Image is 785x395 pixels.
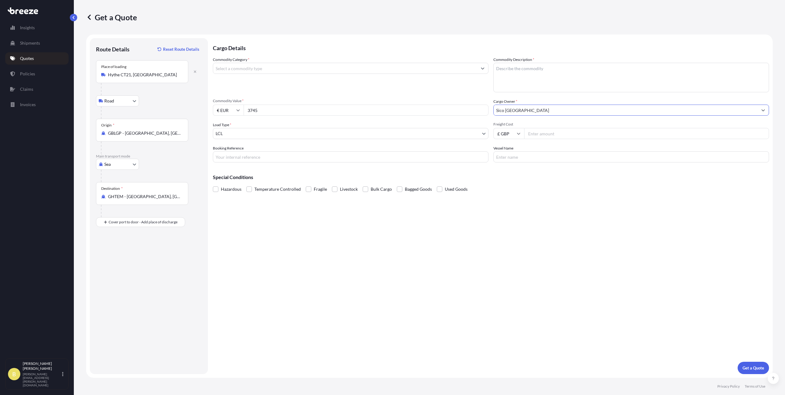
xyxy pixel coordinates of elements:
[213,63,477,74] input: Select a commodity type
[5,83,69,95] a: Claims
[20,86,33,92] p: Claims
[96,159,139,170] button: Select transport
[104,161,111,167] span: Sea
[101,64,126,69] div: Place of loading
[221,185,241,194] span: Hazardous
[244,105,488,116] input: Type amount
[213,122,231,128] span: Load Type
[493,98,517,105] label: Cargo Owner
[445,185,468,194] span: Used Goods
[96,154,202,159] p: Main transport mode
[493,122,769,127] span: Freight Cost
[20,25,35,31] p: Insights
[12,371,16,377] span: B
[96,95,139,106] button: Select transport
[758,105,769,116] button: Show suggestions
[477,63,488,74] button: Show suggestions
[96,46,130,53] p: Route Details
[108,194,181,200] input: Destination
[5,68,69,80] a: Policies
[154,44,202,54] button: Reset Route Details
[109,219,177,225] span: Cover port to door - Add place of discharge
[213,38,769,57] p: Cargo Details
[340,185,358,194] span: Livestock
[405,185,432,194] span: Bagged Goods
[108,130,181,136] input: Origin
[20,40,40,46] p: Shipments
[23,372,61,387] p: [PERSON_NAME][EMAIL_ADDRESS][PERSON_NAME][DOMAIN_NAME]
[745,384,765,389] a: Terms of Use
[20,102,36,108] p: Invoices
[493,145,513,151] label: Vessel Name
[213,145,244,151] label: Booking Reference
[104,98,114,104] span: Road
[524,128,769,139] input: Enter amount
[163,46,199,52] p: Reset Route Details
[101,186,123,191] div: Destination
[738,362,769,374] button: Get a Quote
[743,365,764,371] p: Get a Quote
[101,123,114,128] div: Origin
[216,130,223,137] span: LCL
[717,384,740,389] a: Privacy Policy
[5,37,69,49] a: Shipments
[213,175,769,180] p: Special Conditions
[493,151,769,162] input: Enter name
[86,12,137,22] p: Get a Quote
[254,185,301,194] span: Temperature Controlled
[5,22,69,34] a: Insights
[20,55,34,62] p: Quotes
[314,185,327,194] span: Fragile
[23,361,61,371] p: [PERSON_NAME] [PERSON_NAME]
[494,105,758,116] input: Full name
[371,185,392,194] span: Bulk Cargo
[493,57,534,63] label: Commodity Description
[96,217,185,227] button: Cover port to door - Add place of discharge
[5,52,69,65] a: Quotes
[20,71,35,77] p: Policies
[108,72,181,78] input: Place of loading
[213,128,488,139] button: LCL
[213,57,249,63] label: Commodity Category
[213,151,488,162] input: Your internal reference
[213,98,488,103] span: Commodity Value
[5,98,69,111] a: Invoices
